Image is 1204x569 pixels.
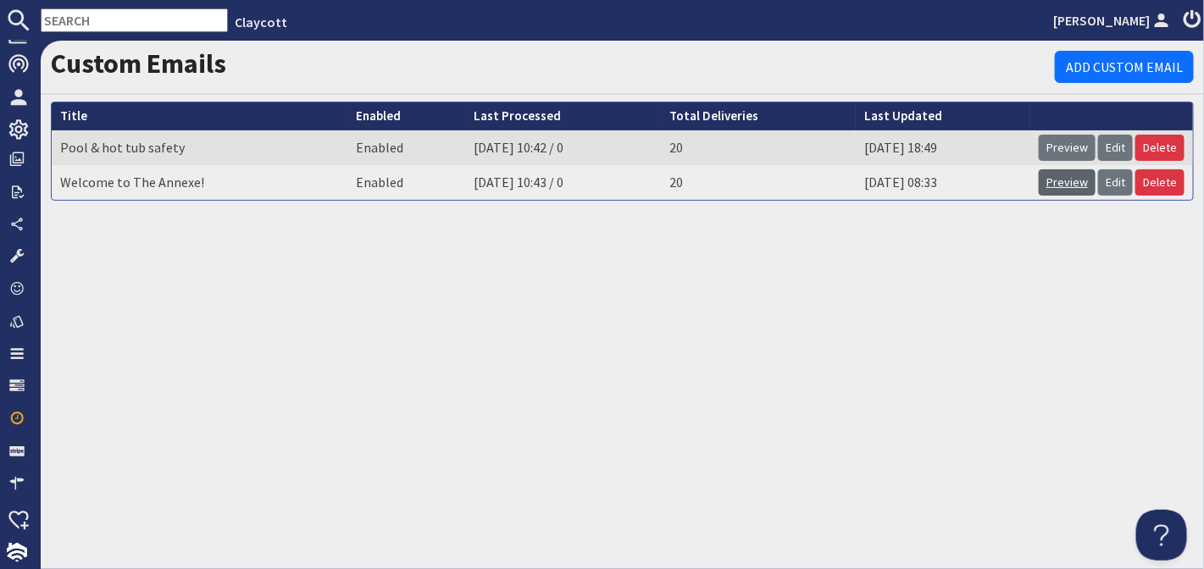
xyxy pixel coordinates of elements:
[465,165,661,200] td: [DATE] 10:43 / 0
[51,47,226,80] a: Custom Emails
[465,130,661,165] td: [DATE] 10:42 / 0
[856,130,1030,165] td: [DATE] 18:49
[662,130,857,165] td: 20
[52,102,347,130] th: Title
[662,165,857,200] td: 20
[1098,135,1133,161] a: Edit
[1135,169,1185,196] a: Delete
[235,14,287,30] a: Claycott
[52,165,347,200] td: Welcome to The Annexe!
[347,165,466,200] td: Enabled
[347,130,466,165] td: Enabled
[1135,135,1185,161] a: Delete
[52,130,347,165] td: Pool & hot tub safety
[1055,51,1194,83] a: Add Custom Email
[1136,510,1187,561] iframe: Toggle Customer Support
[1098,169,1133,196] a: Edit
[1039,135,1096,161] a: Preview
[41,8,228,32] input: SEARCH
[1039,169,1096,196] a: Preview
[856,102,1030,130] th: Last Updated
[856,165,1030,200] td: [DATE] 08:33
[662,102,857,130] th: Total Deliveries
[7,543,27,563] img: staytech_i_w-64f4e8e9ee0a9c174fd5317b4b171b261742d2d393467e5bdba4413f4f884c10.svg
[1053,10,1173,30] a: [PERSON_NAME]
[347,102,466,130] th: Enabled
[465,102,661,130] th: Last Processed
